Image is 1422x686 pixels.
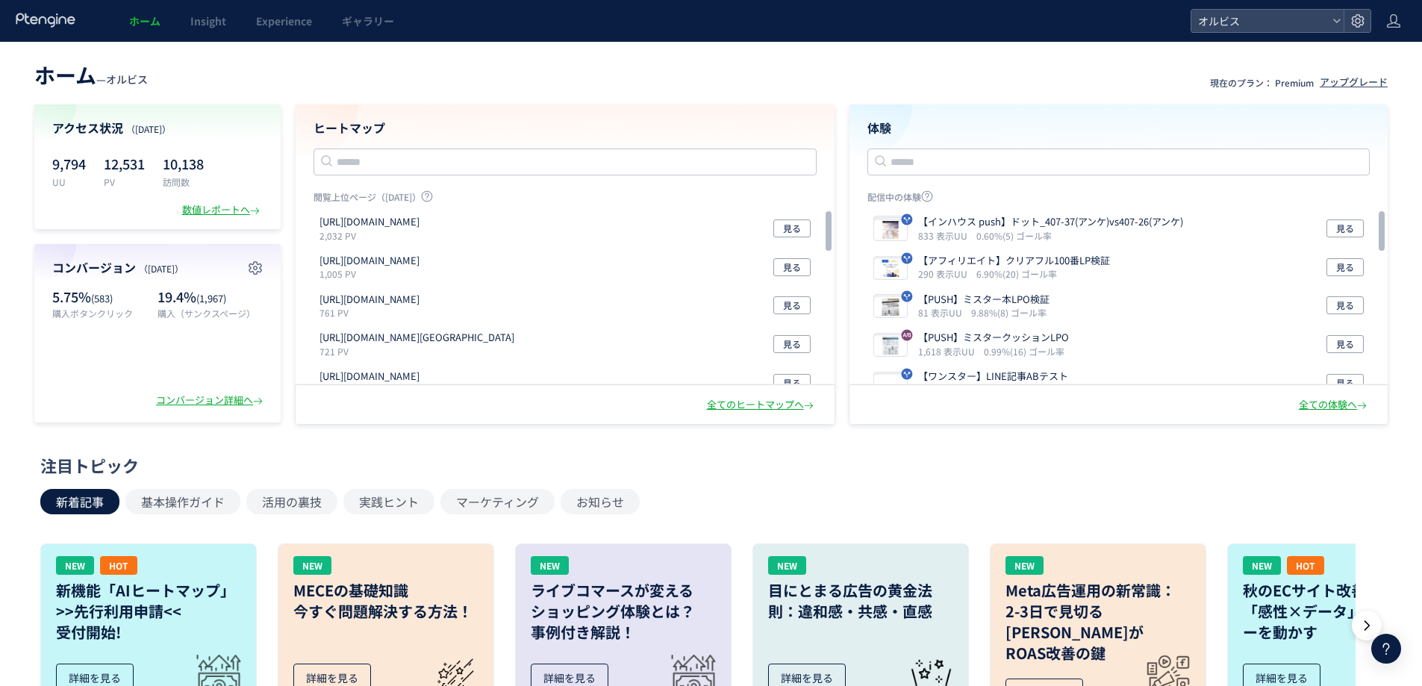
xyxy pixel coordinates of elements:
[918,293,1050,307] p: 【PUSH】ミスター本LPO検証
[918,331,1069,345] p: 【PUSH】ミスタークッションLPO
[319,254,420,268] p: https://pr.orbis.co.jp/cosmetics/u/100
[984,384,1059,396] i: 0.00%(0) ゴール率
[246,489,337,514] button: 活用の裏技
[126,122,171,135] span: （[DATE]）
[918,215,1183,229] p: 【インハウス push】ドット_407-37(アンケ)vs407-26(アンケ)
[125,489,240,514] button: 基本操作ガイド
[918,369,1068,384] p: 【ワンスター】LINE記事ABテスト
[40,454,1374,477] div: 注目トピック
[1005,556,1044,575] div: NEW
[440,489,555,514] button: マーケティング
[319,267,425,280] p: 1,005 PV
[319,229,425,242] p: 2,032 PV
[918,267,973,280] i: 290 表示UU
[918,306,968,319] i: 81 表示UU
[531,556,569,575] div: NEW
[1210,76,1314,89] p: 現在のプラン： Premium
[319,331,514,345] p: https://sb-skincaretopics.discover-news.tokyo/ab/dot_kiji_48
[293,556,331,575] div: NEW
[783,219,801,237] span: 見る
[773,219,811,237] button: 見る
[163,175,204,188] p: 訪問数
[1299,398,1370,412] div: 全ての体験へ
[1326,374,1364,392] button: 見る
[319,293,420,307] p: https://pr.orbis.co.jp/cosmetics/udot/413-2
[867,190,1370,209] p: 配信中の体験
[106,72,148,87] span: オルビス
[342,13,394,28] span: ギャラリー
[976,267,1057,280] i: 6.90%(20) ゴール率
[158,287,263,307] p: 19.4%
[40,489,119,514] button: 新着記事
[867,119,1370,137] h4: 体験
[874,219,907,240] img: 85f8c0ff48a617d71b0a824609924e7b1759285620028.jpeg
[1326,258,1364,276] button: 見る
[1336,296,1354,314] span: 見る
[156,393,266,408] div: コンバージョン詳細へ
[256,13,312,28] span: Experience
[319,369,420,384] p: https://pr.orbis.co.jp/cosmetics/clearful/331
[104,152,145,175] p: 12,531
[196,291,226,305] span: (1,967)
[971,306,1047,319] i: 9.88%(8) ゴール率
[1326,296,1364,314] button: 見る
[874,296,907,317] img: 8c78a2725c52e238eac589dfd0d615911759296433439.jpeg
[1336,258,1354,276] span: 見る
[773,374,811,392] button: 見る
[314,190,817,209] p: 閲覧上位ページ（[DATE]）
[1326,219,1364,237] button: 見る
[783,258,801,276] span: 見る
[343,489,434,514] button: 実践ヒント
[918,384,981,396] i: 5,791 表示UU
[314,119,817,137] h4: ヒートマップ
[100,556,137,575] div: HOT
[1194,10,1326,32] span: オルビス
[1336,219,1354,237] span: 見る
[56,556,94,575] div: NEW
[52,175,86,188] p: UU
[768,556,806,575] div: NEW
[34,60,96,90] span: ホーム
[1336,335,1354,353] span: 見る
[1320,75,1388,90] div: アップグレード
[1287,556,1324,575] div: HOT
[768,580,953,622] h3: 目にとまる広告の黄金法則：違和感・共感・直感
[1326,335,1364,353] button: 見る
[1005,580,1191,664] h3: Meta広告運用の新常識： 2-3日で見切る[PERSON_NAME]が ROAS改善の鍵
[104,175,145,188] p: PV
[874,335,907,356] img: cc75abd3d48aa8f808243533ff0941a81759138956770.jpeg
[984,345,1064,358] i: 0.99%(16) ゴール率
[531,580,716,643] h3: ライブコマースが変える ショッピング体験とは？ 事例付き解説！
[163,152,204,175] p: 10,138
[52,307,150,319] p: 購入ボタンクリック
[52,119,263,137] h4: アクセス状況
[319,345,520,358] p: 721 PV
[190,13,226,28] span: Insight
[783,374,801,392] span: 見る
[129,13,160,28] span: ホーム
[182,203,263,217] div: 数値レポートへ
[319,384,425,396] p: 715 PV
[783,335,801,353] span: 見る
[52,152,86,175] p: 9,794
[976,229,1052,242] i: 0.60%(5) ゴール率
[56,580,241,643] h3: 新機能「AIヒートマップ」 >>先行利用申請<< 受付開始!
[1243,556,1281,575] div: NEW
[34,60,148,90] div: —
[773,335,811,353] button: 見る
[773,258,811,276] button: 見る
[874,374,907,395] img: cdb7da7601b7d80463231ed9d791eda41758855138109.jpeg
[319,306,425,319] p: 761 PV
[561,489,640,514] button: お知らせ
[707,398,817,412] div: 全てのヒートマップへ
[139,262,184,275] span: （[DATE]）
[52,259,263,276] h4: コンバージョン
[874,258,907,279] img: 4e16e5dd16040497e2f13228fa4eb1911759311123917.jpeg
[1336,374,1354,392] span: 見る
[293,580,478,622] h3: MECEの基礎知識 今すぐ問題解決する方法！
[918,229,973,242] i: 833 表示UU
[783,296,801,314] span: 見る
[319,215,420,229] p: https://orbis.co.jp/order/thanks
[91,291,113,305] span: (583)
[158,307,263,319] p: 購入（サンクスページ）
